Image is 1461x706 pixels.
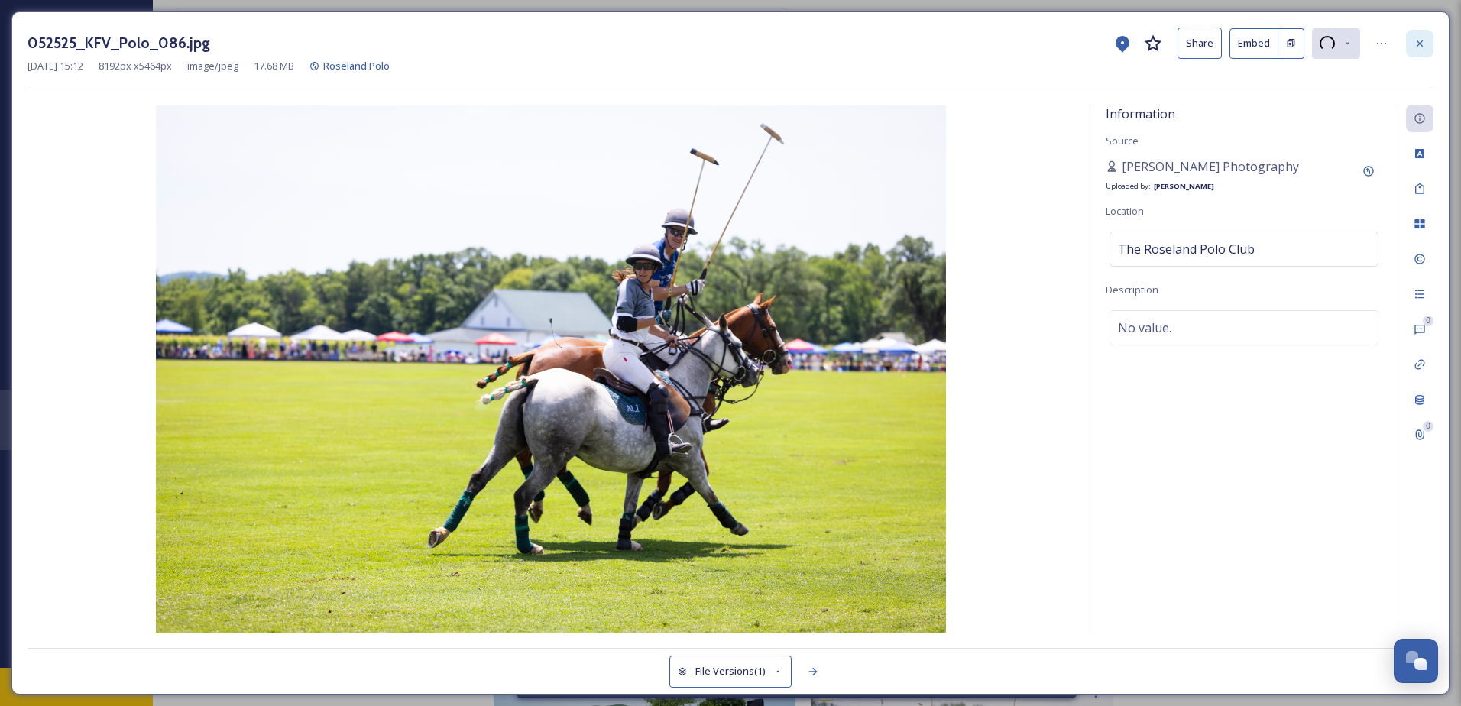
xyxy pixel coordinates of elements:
[1118,240,1255,258] span: The Roseland Polo Club
[1423,316,1433,326] div: 0
[28,32,210,54] h3: 052525_KFV_Polo_086.jpg
[1106,181,1151,191] span: Uploaded by:
[1154,181,1214,191] strong: [PERSON_NAME]
[1106,134,1139,147] span: Source
[28,105,1074,633] img: 052525_KFV_Polo_086.jpg
[1106,283,1158,296] span: Description
[1122,157,1299,176] span: [PERSON_NAME] Photography
[1229,28,1278,59] button: Embed
[1118,319,1171,337] span: No value.
[99,59,172,73] span: 8192 px x 5464 px
[1423,421,1433,432] div: 0
[1106,204,1144,218] span: Location
[1106,105,1175,122] span: Information
[1394,639,1438,683] button: Open Chat
[323,59,390,73] span: Roseland Polo
[669,656,792,687] button: File Versions(1)
[28,59,83,73] span: [DATE] 15:12
[187,59,238,73] span: image/jpeg
[1178,28,1222,59] button: Share
[254,59,294,73] span: 17.68 MB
